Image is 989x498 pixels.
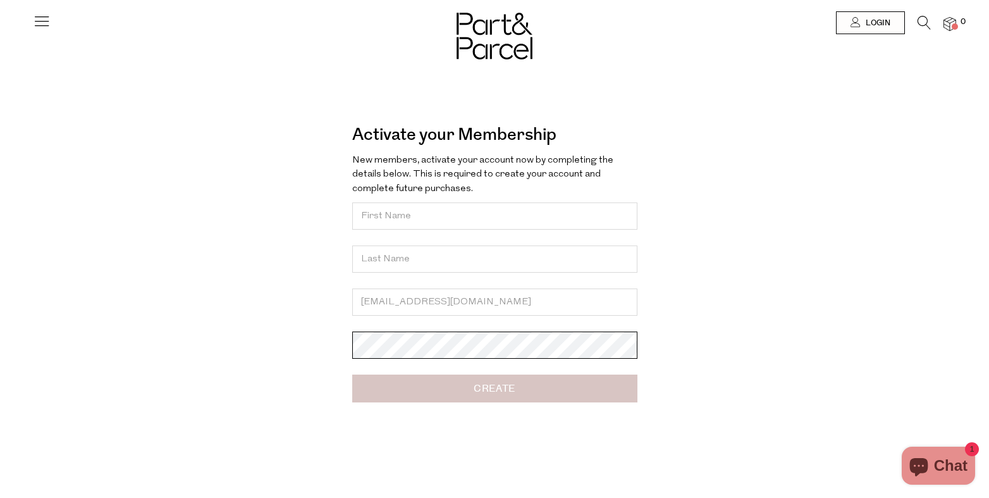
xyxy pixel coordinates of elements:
input: Create [352,375,637,402]
span: 0 [957,16,969,28]
a: 0 [943,17,956,30]
a: Login [836,11,905,34]
p: New members, activate your account now by completing the details below. This is required to creat... [352,154,637,197]
a: Activate your Membership [352,120,556,149]
span: Login [863,18,890,28]
img: Part&Parcel [457,13,532,59]
input: Email [352,289,637,316]
input: Last Name [352,246,637,273]
inbox-online-store-chat: Shopify online store chat [898,447,979,488]
input: First Name [352,202,637,230]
